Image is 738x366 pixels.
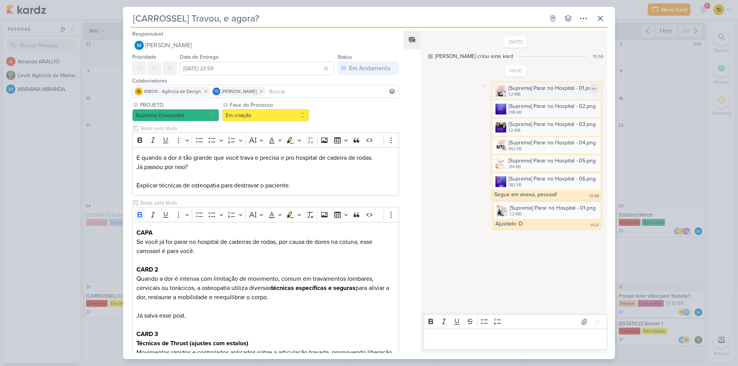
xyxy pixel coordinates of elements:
[136,330,158,338] strong: CARD 3
[337,61,399,75] button: Em Andamento
[509,120,596,128] div: [Suprema] Parar no Hospital - 03.png
[593,53,603,60] div: 15:56
[136,181,395,190] p: Explicar técnicas de osteopatia para destravar o paciente.
[509,84,595,92] div: [Suprema] Parar no Hospital - 01.png
[509,182,596,188] div: 382 KB
[510,204,596,212] div: [Suprema] Parar no Hospital - 01.png
[132,54,156,60] label: Prioridade
[131,12,544,25] input: Kard Sem Título
[132,38,399,52] button: [PERSON_NAME]
[135,41,144,50] img: MARIANA MIRANDA
[222,88,257,95] span: [PERSON_NAME]
[492,137,600,154] div: [Suprema] Parar no Hospital - 04.png
[495,158,506,169] img: s1UIiNZsAbPKshe5mK1eqbfl3RlwjbiaK4ZRVW7p.png
[510,211,596,217] div: 1.3 MB
[589,193,599,199] div: 10:48
[509,157,596,165] div: [Suprema] Parar no Hospital - 05.png
[492,173,600,190] div: [Suprema] Parar no Hospital - 06.png
[495,140,506,151] img: GF6t0LVrWJ7KwBQIPIHs09uaNBkMSiJOPYVjz95W.png
[138,124,399,132] input: Texto sem título
[424,314,607,329] div: Editor toolbar
[495,122,506,132] img: gSMY6OEe6H6pCR4HsBndAXS2FSU1egsF8usuW5Mp.png
[495,86,506,96] img: lYg7s7H6pdsRznNMcQB7xwgaQLc4FTnzHTKRzxCP.png
[136,153,395,162] p: E quando a dor é tão grande que você trava e precisa ir pro hospital de cadeira de rodas.
[349,64,391,73] div: Em Andamento
[492,119,600,135] div: [Suprema] Parar no Hospital - 03.png
[268,87,397,96] input: Buscar
[132,31,163,37] label: Responsável
[590,222,599,229] div: 14:21
[509,175,596,183] div: [Suprema] Parar no Hospital - 06.png
[213,88,220,95] div: Thais de carvalho
[509,128,596,134] div: 1.2 MB
[136,274,395,302] p: Quando a dor é intensa com limitação de movimento, comum em travamentos lombares, cervicais ou to...
[492,155,600,172] div: [Suprema] Parar no Hospital - 05.png
[495,176,506,187] img: oIQHPryN0FzKIvKgRuxqWRZEZVFJg5FKaom1vMHF.png
[136,237,395,256] p: Se você já foi parar no hospital de cadeiras de rodas, por causa de dores na coluna, esse carross...
[509,102,596,110] div: [Suprema] Parar no Hospital - 02.png
[271,284,356,292] strong: técnicas específicas e seguras
[136,266,158,273] strong: CARD 2
[132,109,219,121] button: Suprema Osteopatia
[144,88,201,95] span: IDBOX - Agência de Design
[180,61,334,75] input: Select a date
[509,91,595,98] div: 1.2 MB
[495,104,506,114] img: LyPhfPa7PrFYt2WlJmmGpOWiZkcubRQoghbE8KEd.png
[492,83,600,99] div: [Suprema] Parar no Hospital - 01.png
[214,90,219,94] p: Td
[337,54,352,60] label: Status
[135,88,143,95] img: IDBOX - Agência de Design
[132,207,399,222] div: Editor toolbar
[229,101,309,109] label: Fase do Processo
[509,139,596,147] div: [Suprema] Parar no Hospital - 04.png
[145,41,192,50] span: [PERSON_NAME]
[435,52,513,60] div: [PERSON_NAME] criou este kard
[494,202,600,219] div: [Suprema] Parar no Hospital - 01.png
[495,220,523,227] div: Ajustado :D
[136,229,153,237] strong: CAPA
[509,164,596,170] div: 314 KB
[136,311,395,320] p: Já salva esse post.
[509,109,596,116] div: 398 KB
[136,162,395,172] p: Já passou por isso?
[494,191,557,198] div: Segue em anexo, pessoal!
[138,199,399,207] input: Texto sem título
[222,109,309,121] button: Em criação
[424,329,607,350] div: Editor editing area: main
[509,146,596,152] div: 852 KB
[132,147,399,196] div: Editor editing area: main
[139,101,219,109] label: PROJETO
[492,101,600,117] div: [Suprema] Parar no Hospital - 02.png
[132,132,399,147] div: Editor toolbar
[132,77,399,85] div: Colaboradores
[180,54,218,60] label: Data de Entrega
[136,340,248,347] strong: Técnicas de Thrust (ajustes com estalos)
[497,205,507,216] img: V9FaDOSsgLUNX8XuqmKnVSvGhmkFI6mVJDvf2cmG.png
